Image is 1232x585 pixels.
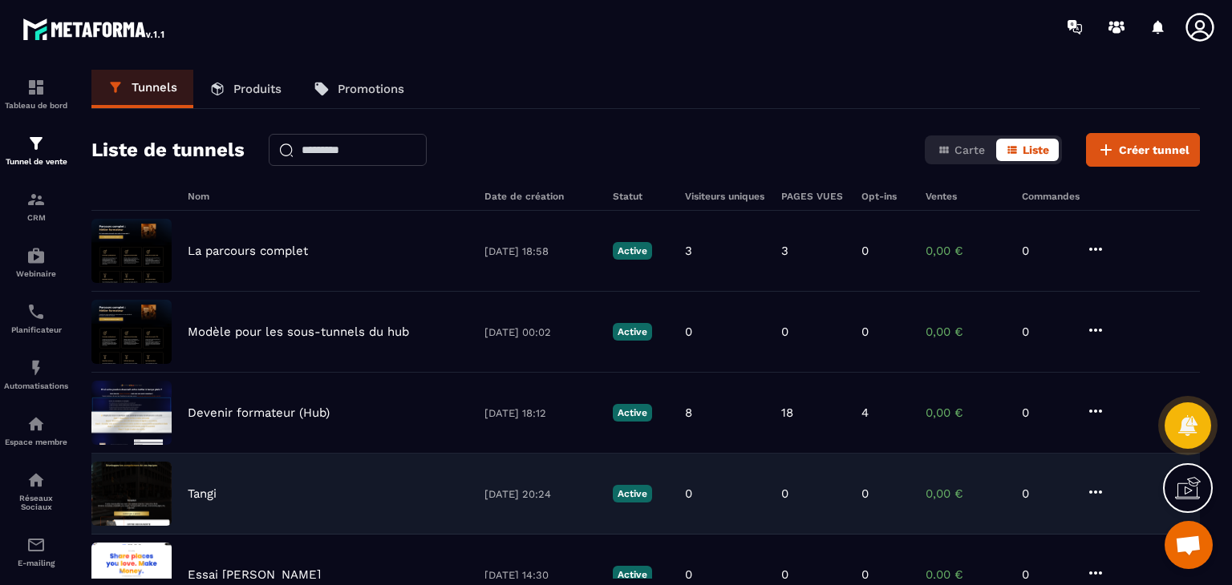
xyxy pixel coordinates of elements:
[233,82,282,96] p: Produits
[484,191,597,202] h6: Date de création
[4,438,68,446] p: Espace membre
[188,486,217,501] p: Tangi
[685,244,692,258] p: 3
[781,486,788,501] p: 0
[4,157,68,166] p: Tunnel de vente
[861,244,869,258] p: 0
[781,191,845,202] h6: PAGES VUES
[685,405,692,420] p: 8
[484,407,597,419] p: [DATE] 18:12
[613,323,652,341] p: Active
[26,134,46,153] img: formation
[4,494,68,511] p: Réseaux Sociaux
[188,325,409,339] p: Modèle pour les sous-tunnels du hub
[613,191,669,202] h6: Statut
[861,486,869,501] p: 0
[298,70,420,108] a: Promotions
[613,566,652,583] p: Active
[484,245,597,257] p: [DATE] 18:58
[781,405,793,420] p: 18
[861,567,869,582] p: 0
[338,82,404,96] p: Promotions
[861,405,869,420] p: 4
[781,567,788,582] p: 0
[1022,567,1070,582] p: 0
[4,178,68,234] a: formationformationCRM
[613,242,652,260] p: Active
[132,80,177,95] p: Tunnels
[188,191,468,202] h6: Nom
[26,470,46,490] img: social-network
[91,134,245,166] h2: Liste de tunnels
[91,381,172,445] img: image
[1022,486,1070,501] p: 0
[613,485,652,502] p: Active
[685,191,765,202] h6: Visiteurs uniques
[26,414,46,434] img: automations
[926,405,1006,420] p: 0,00 €
[26,358,46,377] img: automations
[1022,244,1070,258] p: 0
[22,14,167,43] img: logo
[4,290,68,346] a: schedulerschedulerPlanificateur
[484,326,597,338] p: [DATE] 00:02
[685,486,692,501] p: 0
[4,325,68,334] p: Planificateur
[26,302,46,321] img: scheduler
[4,234,68,290] a: automationsautomationsWebinaire
[928,139,995,161] button: Carte
[926,567,1006,582] p: 0,00 €
[26,78,46,97] img: formation
[781,244,788,258] p: 3
[26,246,46,265] img: automations
[4,523,68,579] a: emailemailE-mailing
[484,569,597,581] p: [DATE] 14:30
[193,70,298,108] a: Produits
[484,488,597,500] p: [DATE] 20:24
[188,567,321,582] p: Essai [PERSON_NAME]
[4,269,68,278] p: Webinaire
[1165,521,1213,569] a: Ouvrir le chat
[926,325,1006,339] p: 0,00 €
[926,486,1006,501] p: 0,00 €
[1023,143,1049,156] span: Liste
[1022,405,1070,420] p: 0
[4,402,68,458] a: automationsautomationsEspace membre
[954,143,985,156] span: Carte
[926,191,1006,202] h6: Ventes
[861,191,910,202] h6: Opt-ins
[91,219,172,283] img: image
[4,213,68,222] p: CRM
[188,244,308,258] p: La parcours complet
[1119,142,1189,158] span: Créer tunnel
[4,101,68,110] p: Tableau de bord
[91,462,172,526] img: image
[996,139,1059,161] button: Liste
[26,535,46,555] img: email
[26,190,46,209] img: formation
[1022,325,1070,339] p: 0
[91,70,193,108] a: Tunnels
[4,122,68,178] a: formationformationTunnel de vente
[861,325,869,339] p: 0
[926,244,1006,258] p: 0,00 €
[91,300,172,364] img: image
[4,346,68,402] a: automationsautomationsAutomatisations
[4,559,68,567] p: E-mailing
[613,404,652,422] p: Active
[4,381,68,390] p: Automatisations
[1086,133,1200,167] button: Créer tunnel
[685,567,692,582] p: 0
[4,66,68,122] a: formationformationTableau de bord
[685,325,692,339] p: 0
[781,325,788,339] p: 0
[188,405,330,420] p: Devenir formateur (Hub)
[1022,191,1080,202] h6: Commandes
[4,458,68,523] a: social-networksocial-networkRéseaux Sociaux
